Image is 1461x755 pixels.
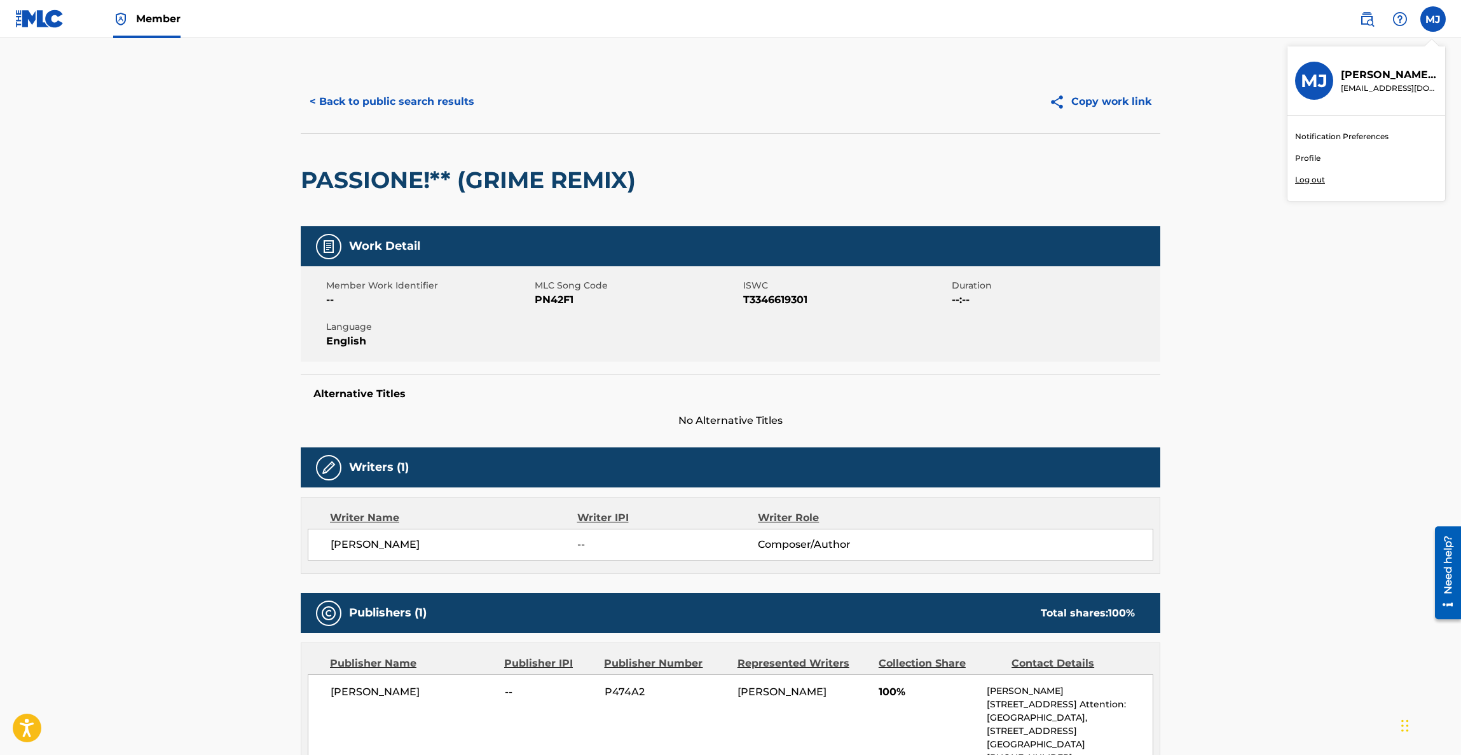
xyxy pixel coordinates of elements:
div: Writer Role [758,510,923,526]
span: P474A2 [605,684,728,700]
div: Help [1387,6,1413,32]
p: Log out [1295,174,1325,186]
img: Work Detail [321,239,336,254]
h2: PASSIONE!** (GRIME REMIX) [301,166,642,194]
span: PN42F1 [535,292,740,308]
p: [PERSON_NAME] [987,684,1153,698]
span: Composer/Author [758,537,923,552]
div: Represented Writers [737,656,869,671]
img: Writers [321,460,336,475]
a: Profile [1295,153,1320,164]
span: --:-- [952,292,1157,308]
div: Total shares: [1041,606,1135,621]
div: Publisher IPI [504,656,594,671]
h5: Alternative Titles [313,388,1148,400]
span: English [326,334,532,349]
iframe: Resource Center [1425,522,1461,624]
div: Writer IPI [577,510,758,526]
a: Public Search [1354,6,1380,32]
span: -- [505,684,595,700]
img: help [1392,11,1408,27]
div: User Menu [1420,6,1446,32]
h5: Publishers (1) [349,606,427,620]
span: Duration [952,279,1157,292]
div: Drag [1401,707,1409,745]
span: [PERSON_NAME] [737,686,827,698]
p: [STREET_ADDRESS] Attention: [GEOGRAPHIC_DATA], [987,698,1153,724]
h3: MJ [1301,70,1327,92]
iframe: Chat Widget [1397,694,1461,755]
span: [PERSON_NAME] [331,684,495,700]
h5: Work Detail [349,239,420,254]
span: No Alternative Titles [301,413,1160,428]
span: Member Work Identifier [326,279,532,292]
img: Publishers [321,606,336,621]
div: Contact Details [1012,656,1135,671]
span: -- [577,537,758,552]
p: [STREET_ADDRESS] [987,724,1153,738]
img: Top Rightsholder [113,11,128,27]
span: Member [136,11,181,26]
div: Writer Name [330,510,577,526]
h5: Writers (1) [349,460,409,475]
img: search [1359,11,1375,27]
span: 100% [879,684,977,700]
button: < Back to public search results [301,86,483,118]
a: Notification Preferences [1295,131,1389,142]
span: -- [326,292,532,308]
img: Copy work link [1049,94,1071,110]
div: Publisher Number [604,656,727,671]
div: Publisher Name [330,656,495,671]
span: MLC Song Code [535,279,740,292]
p: moniquesjames@gmail.com [1341,83,1437,94]
span: 100 % [1108,607,1135,619]
img: MLC Logo [15,10,64,28]
button: Copy work link [1040,86,1160,118]
span: ISWC [743,279,949,292]
span: Language [326,320,532,334]
p: Monique James [1341,67,1437,83]
span: [PERSON_NAME] [331,537,577,552]
div: Collection Share [879,656,1002,671]
p: [GEOGRAPHIC_DATA] [987,738,1153,751]
span: T3346619301 [743,292,949,308]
